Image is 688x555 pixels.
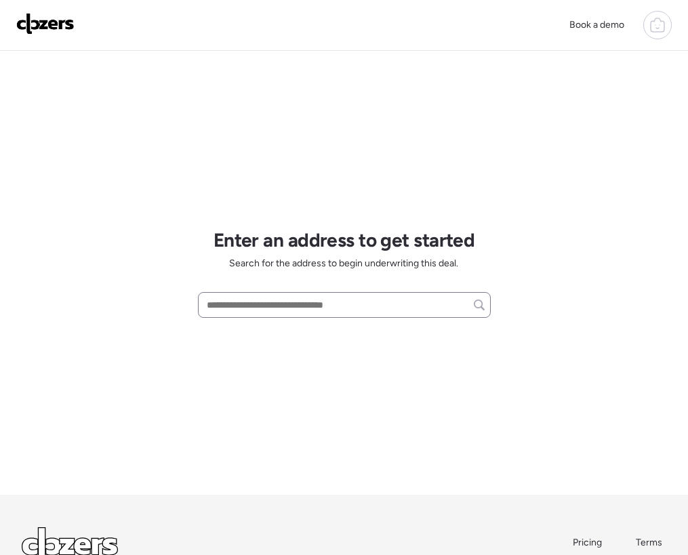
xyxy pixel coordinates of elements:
a: Terms [636,536,666,550]
span: Book a demo [569,19,624,30]
span: Search for the address to begin underwriting this deal. [229,257,458,270]
h1: Enter an address to get started [214,228,475,251]
a: Pricing [573,536,603,550]
img: Logo [16,13,75,35]
span: Pricing [573,537,602,548]
span: Terms [636,537,662,548]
